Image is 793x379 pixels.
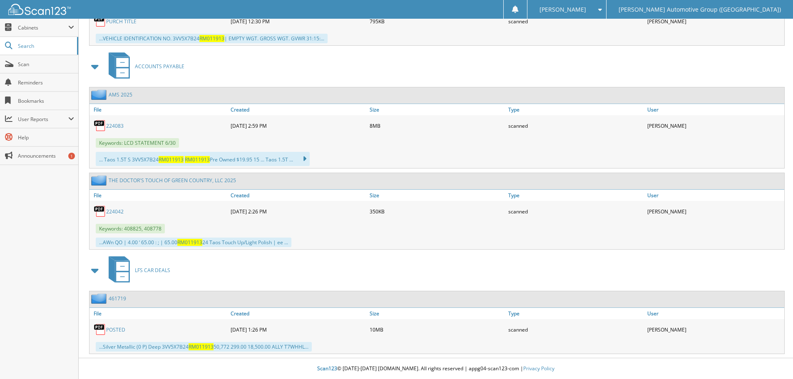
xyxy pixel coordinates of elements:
img: PDF.png [94,205,106,218]
span: Search [18,42,73,50]
div: [DATE] 12:30 PM [229,13,368,30]
span: Bookmarks [18,97,74,104]
div: [PERSON_NAME] [645,321,784,338]
span: Help [18,134,74,141]
a: File [89,190,229,201]
span: Scan [18,61,74,68]
div: 350KB [368,203,507,220]
img: PDF.png [94,119,106,132]
span: Keywords: 408825, 408778 [96,224,165,233]
a: Created [229,308,368,319]
div: scanned [506,203,645,220]
span: Announcements [18,152,74,159]
a: Type [506,308,645,319]
a: Created [229,104,368,115]
span: Reminders [18,79,74,86]
span: RM011913 [189,343,214,350]
img: scan123-logo-white.svg [8,4,71,15]
img: folder2.png [91,293,109,304]
span: [PERSON_NAME] [539,7,586,12]
span: User Reports [18,116,68,123]
a: Type [506,190,645,201]
a: Size [368,308,507,319]
a: Type [506,104,645,115]
a: File [89,308,229,319]
div: 1 [68,153,75,159]
a: 224083 [106,122,124,129]
iframe: Chat Widget [751,339,793,379]
span: Cabinets [18,24,68,31]
div: [DATE] 2:59 PM [229,117,368,134]
div: [PERSON_NAME] [645,203,784,220]
div: ... Taos 1.5T S 3VV5X7B24 Pre Owned $19.95 15 ... Taos 1.5T ... [96,152,310,166]
div: 795KB [368,13,507,30]
a: AMS 2025 [109,91,132,98]
a: 461719 [109,295,126,302]
a: User [645,190,784,201]
a: THE DOCTOR'S TOUCH OF GREEN COUNTRY, LLC 2025 [109,177,236,184]
div: [DATE] 2:26 PM [229,203,368,220]
div: ...VEHICLE IDENTIFICATION NO. 3VV5X7B24 | EMPTY WGT. GROSS WGT. GVWR 31:15:... [96,34,328,43]
a: PURCH TITLE [106,18,137,25]
div: [PERSON_NAME] [645,13,784,30]
span: RM011913 [159,156,184,163]
a: ACCOUNTS PAYABLE [104,50,184,83]
a: User [645,308,784,319]
a: User [645,104,784,115]
a: Created [229,190,368,201]
a: POSTED [106,326,125,333]
span: RM011913 [185,156,210,163]
a: LFS CAR DEALS [104,254,170,287]
img: folder2.png [91,175,109,186]
img: PDF.png [94,15,106,27]
div: scanned [506,13,645,30]
div: © [DATE]-[DATE] [DOMAIN_NAME]. All rights reserved | appg04-scan123-com | [79,359,793,379]
span: Scan123 [317,365,337,372]
a: Size [368,104,507,115]
span: Keywords: LCD STATEMENT 6/30 [96,138,179,148]
span: [PERSON_NAME] Automotive Group ([GEOGRAPHIC_DATA]) [619,7,781,12]
div: scanned [506,321,645,338]
div: [DATE] 1:26 PM [229,321,368,338]
span: ACCOUNTS PAYABLE [135,63,184,70]
div: scanned [506,117,645,134]
img: PDF.png [94,323,106,336]
span: LFS CAR DEALS [135,267,170,274]
a: 224042 [106,208,124,215]
a: File [89,104,229,115]
a: Privacy Policy [523,365,554,372]
div: 8MB [368,117,507,134]
a: Size [368,190,507,201]
div: 10MB [368,321,507,338]
div: ...AWn QO | 4.00 ‘ 65.00 : ; | 65.00 24 Taos Touch Up/Light Polish | ee ... [96,238,291,247]
span: RM011913 [177,239,202,246]
img: folder2.png [91,89,109,100]
span: RM011913 [199,35,224,42]
div: ...Silver Metallic (0 P) Deep 3VV5X7B24 50,772 299.00 18,500.00 ALLY T7WHHL... [96,342,312,352]
div: [PERSON_NAME] [645,117,784,134]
